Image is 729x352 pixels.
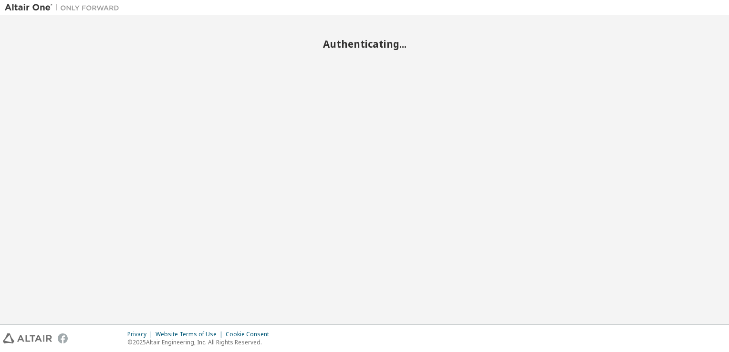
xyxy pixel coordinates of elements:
img: Altair One [5,3,124,12]
div: Cookie Consent [226,331,275,338]
p: © 2025 Altair Engineering, Inc. All Rights Reserved. [127,338,275,346]
img: facebook.svg [58,333,68,343]
div: Website Terms of Use [156,331,226,338]
img: altair_logo.svg [3,333,52,343]
h2: Authenticating... [5,38,724,50]
div: Privacy [127,331,156,338]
